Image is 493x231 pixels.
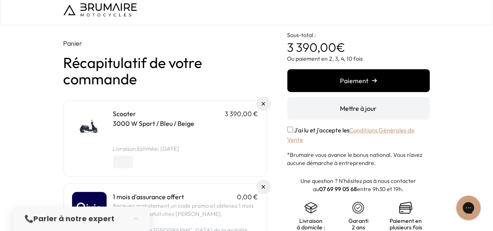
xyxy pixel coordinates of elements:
[72,109,107,143] img: Scooter - 3000 W Sport / Bleu / Beige
[343,218,374,231] p: Garanti 2 ans
[64,55,267,87] h1: Récapitulatif de votre commande
[262,102,265,106] img: Supprimer du panier
[287,40,337,55] span: 3 390,00
[372,78,377,83] img: right-arrow.png
[287,55,430,63] p: Ou paiement en 2, 3, 4, 10 fois
[113,110,136,118] a: Scooter
[452,193,485,223] iframe: Gorgias live chat messenger
[72,192,107,227] img: 1 mois d'assurance offert
[287,151,430,167] p: *Brumaire vous avance le bonus national. Vous n'avez aucune démarche à entreprendre.
[287,31,316,39] span: Sous-total :
[352,201,365,214] img: certificat-de-garantie.png
[287,126,415,143] a: Conditions Générales de Vente
[113,145,259,153] li: Livraison Estimée: [DATE]
[64,3,137,16] img: Logo de Brumaire
[287,69,430,92] button: Paiement
[305,201,318,214] img: shipping.png
[237,192,259,202] p: 0,00 €
[287,177,430,193] p: Une question ? N'hésitez pas à nous contacter au entre 9h30 et 19h.
[287,126,415,143] label: J'ai lu et j'accepte les
[262,185,265,189] img: Supprimer du panier
[320,185,357,193] a: 07 69 99 05 68
[113,119,259,128] p: 3000 W Sport / Bleu / Beige
[64,38,267,48] p: Panier
[287,25,430,55] p: €
[399,201,412,214] img: credit-cards.png
[296,218,327,231] p: Livraison à domicile :
[113,193,184,201] a: 1 mois d'assurance offert
[225,109,259,119] p: 3 390,00 €
[287,97,430,120] button: Mettre à jour
[390,218,422,231] p: Paiement en plusieurs fois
